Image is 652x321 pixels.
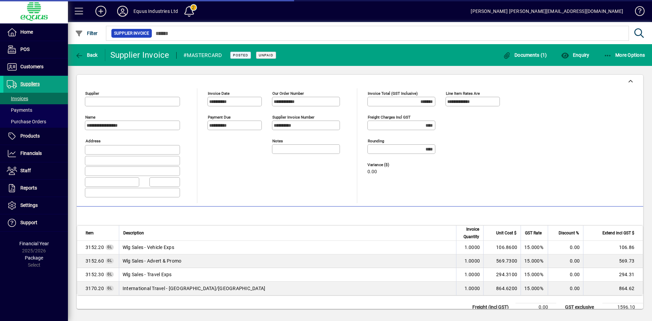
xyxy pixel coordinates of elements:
[3,93,68,104] a: Invoices
[456,254,483,268] td: 1.0000
[20,29,33,35] span: Home
[233,53,248,57] span: Posted
[561,52,589,58] span: Enquiry
[367,169,377,175] span: 0.00
[85,115,95,120] mat-label: Name
[107,259,112,263] span: GL
[368,115,411,120] mat-label: Freight charges incl GST
[604,52,645,58] span: More Options
[368,139,384,143] mat-label: Rounding
[112,5,133,17] button: Profile
[3,162,68,179] a: Staff
[456,282,483,295] td: 1.0000
[20,185,37,191] span: Reports
[119,254,456,268] td: Wlg Sales - Advert & Promo
[483,282,521,295] td: 864.6200
[7,119,46,124] span: Purchase Orders
[7,107,32,113] span: Payments
[25,255,43,261] span: Package
[85,91,99,96] mat-label: Supplier
[483,241,521,254] td: 106.8600
[367,163,408,167] span: Variance ($)
[110,50,169,60] div: Supplier Invoice
[521,268,548,282] td: 15.000%
[602,229,634,237] span: Extend incl GST $
[559,229,579,237] span: Discount %
[368,91,418,96] mat-label: Invoice Total (GST inclusive)
[75,52,98,58] span: Back
[20,150,42,156] span: Financials
[119,268,456,282] td: Wlg Sales - Travel Exps
[3,145,68,162] a: Financials
[68,49,105,61] app-page-header-button: Back
[20,64,43,69] span: Customers
[119,282,456,295] td: International Travel - [GEOGRAPHIC_DATA]/[GEOGRAPHIC_DATA]
[3,180,68,197] a: Reports
[483,254,521,268] td: 569.7300
[86,271,104,278] span: Wlg Sales - Travel Exps
[133,6,178,17] div: Equus Industries Ltd
[3,116,68,127] a: Purchase Orders
[521,282,548,295] td: 15.000%
[602,49,647,61] button: More Options
[208,91,230,96] mat-label: Invoice date
[3,58,68,75] a: Customers
[123,229,144,237] span: Description
[259,53,273,57] span: Unpaid
[183,50,222,61] div: #MASTERCARD
[20,202,38,208] span: Settings
[562,303,602,311] td: GST exclusive
[602,303,643,311] td: 1596.10
[525,229,542,237] span: GST Rate
[20,168,31,173] span: Staff
[86,229,94,237] span: Item
[483,268,521,282] td: 294.3100
[272,91,304,96] mat-label: Our order number
[548,268,583,282] td: 0.00
[86,244,104,251] span: Wlg Sales - Vehicle Exps
[460,226,479,240] span: Invoice Quantity
[515,303,556,311] td: 0.00
[469,303,515,311] td: Freight (incl GST)
[86,257,104,264] span: Wlg Sales - Advert & Promo
[548,254,583,268] td: 0.00
[272,139,283,143] mat-label: Notes
[583,268,643,282] td: 294.31
[3,24,68,41] a: Home
[471,6,623,17] div: [PERSON_NAME] [PERSON_NAME][EMAIL_ADDRESS][DOMAIN_NAME]
[583,254,643,268] td: 569.73
[501,49,549,61] button: Documents (1)
[107,245,112,249] span: GL
[73,49,99,61] button: Back
[548,282,583,295] td: 0.00
[559,49,591,61] button: Enquiry
[114,30,149,37] span: Supplier Invoice
[86,285,104,292] span: International Travel - Asia/Pacific
[73,27,99,39] button: Filter
[20,220,37,225] span: Support
[496,229,517,237] span: Unit Cost $
[107,286,112,290] span: GL
[20,81,40,87] span: Suppliers
[7,96,28,101] span: Invoices
[20,133,40,139] span: Products
[19,241,49,246] span: Financial Year
[208,115,231,120] mat-label: Payment due
[90,5,112,17] button: Add
[75,31,98,36] span: Filter
[3,128,68,145] a: Products
[3,214,68,231] a: Support
[119,241,456,254] td: Wlg Sales - Vehicle Exps
[548,241,583,254] td: 0.00
[583,282,643,295] td: 864.62
[456,268,483,282] td: 1.0000
[521,241,548,254] td: 15.000%
[446,91,480,96] mat-label: Line item rates are
[521,254,548,268] td: 15.000%
[503,52,547,58] span: Documents (1)
[3,197,68,214] a: Settings
[583,241,643,254] td: 106.86
[20,47,30,52] span: POS
[3,41,68,58] a: POS
[3,104,68,116] a: Payments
